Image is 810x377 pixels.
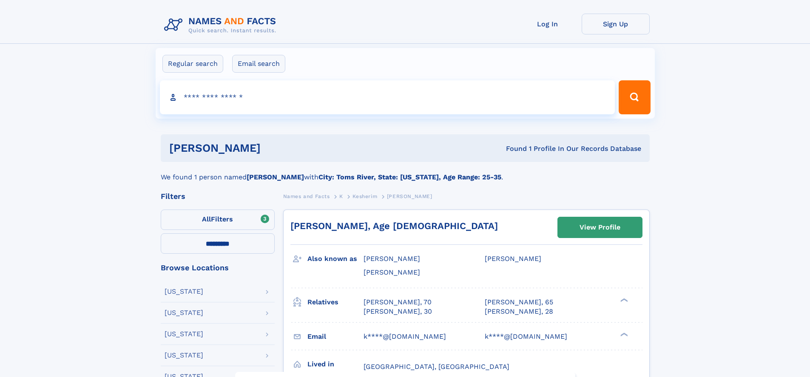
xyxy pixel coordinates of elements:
a: [PERSON_NAME], 65 [485,298,553,307]
div: View Profile [580,218,620,237]
h1: [PERSON_NAME] [169,143,384,153]
div: We found 1 person named with . [161,162,650,182]
a: [PERSON_NAME], 30 [364,307,432,316]
a: K [339,191,343,201]
button: Search Button [619,80,650,114]
span: Kesherim [352,193,377,199]
div: [US_STATE] [165,331,203,337]
h3: Lived in [307,357,364,371]
input: search input [160,80,615,114]
a: Names and Facts [283,191,330,201]
a: [PERSON_NAME], Age [DEMOGRAPHIC_DATA] [290,221,498,231]
img: Logo Names and Facts [161,14,283,37]
span: [PERSON_NAME] [364,268,420,276]
div: ❯ [618,332,628,337]
h3: Email [307,329,364,344]
div: Browse Locations [161,264,275,272]
div: ❯ [618,297,628,303]
h3: Also known as [307,252,364,266]
a: View Profile [558,217,642,238]
label: Email search [232,55,285,73]
div: [US_STATE] [165,309,203,316]
a: Log In [514,14,582,34]
div: Found 1 Profile In Our Records Database [383,144,641,153]
a: Kesherim [352,191,377,201]
a: [PERSON_NAME], 70 [364,298,432,307]
div: [US_STATE] [165,288,203,295]
label: Regular search [162,55,223,73]
a: Sign Up [582,14,650,34]
span: K [339,193,343,199]
div: [US_STATE] [165,352,203,359]
h3: Relatives [307,295,364,309]
div: Filters [161,193,275,200]
span: [PERSON_NAME] [485,255,541,263]
span: [PERSON_NAME] [387,193,432,199]
span: [GEOGRAPHIC_DATA], [GEOGRAPHIC_DATA] [364,363,509,371]
b: City: Toms River, State: [US_STATE], Age Range: 25-35 [318,173,501,181]
b: [PERSON_NAME] [247,173,304,181]
span: All [202,215,211,223]
label: Filters [161,210,275,230]
span: [PERSON_NAME] [364,255,420,263]
a: [PERSON_NAME], 28 [485,307,553,316]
